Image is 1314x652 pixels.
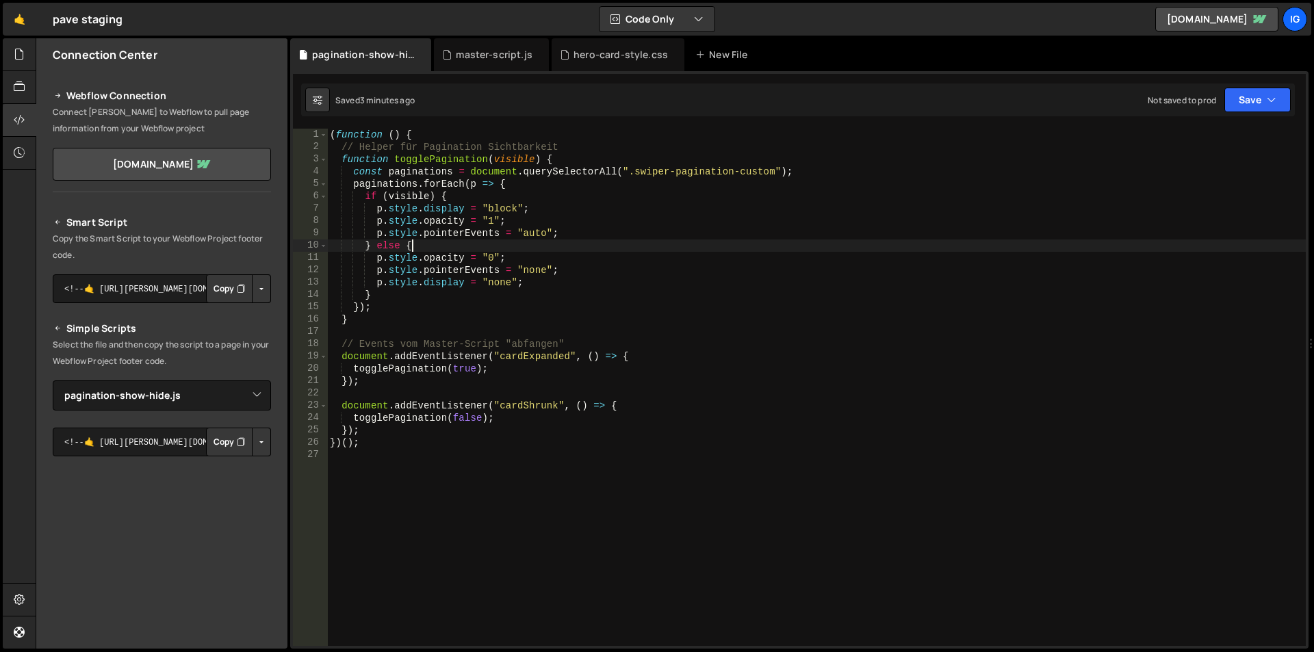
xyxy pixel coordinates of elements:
[574,48,668,62] div: hero-card-style.css
[695,48,753,62] div: New File
[293,412,328,424] div: 24
[53,11,123,27] div: pave staging
[206,274,271,303] div: Button group with nested dropdown
[1148,94,1216,106] div: Not saved to prod
[206,428,271,456] div: Button group with nested dropdown
[293,153,328,166] div: 3
[293,289,328,301] div: 14
[293,387,328,400] div: 22
[53,231,271,263] p: Copy the Smart Script to your Webflow Project footer code.
[293,276,328,289] div: 13
[312,48,415,62] div: pagination-show-hide.js
[206,274,253,303] button: Copy
[293,363,328,375] div: 20
[206,428,253,456] button: Copy
[293,141,328,153] div: 2
[53,214,271,231] h2: Smart Script
[1283,7,1307,31] a: ig
[293,424,328,436] div: 25
[53,47,157,62] h2: Connection Center
[53,320,271,337] h2: Simple Scripts
[293,252,328,264] div: 11
[293,190,328,203] div: 6
[53,104,271,137] p: Connect [PERSON_NAME] to Webflow to pull page information from your Webflow project
[293,338,328,350] div: 18
[293,178,328,190] div: 5
[293,350,328,363] div: 19
[53,337,271,369] p: Select the file and then copy the script to a page in your Webflow Project footer code.
[53,148,271,181] a: [DOMAIN_NAME]
[53,274,271,303] textarea: <!--🤙 [URL][PERSON_NAME][DOMAIN_NAME]> <script>document.addEventListener("DOMContentLoaded", func...
[600,7,714,31] button: Code Only
[53,479,272,602] iframe: YouTube video player
[293,400,328,412] div: 23
[293,129,328,141] div: 1
[293,436,328,449] div: 26
[293,326,328,338] div: 17
[293,227,328,239] div: 9
[335,94,415,106] div: Saved
[293,203,328,215] div: 7
[53,428,271,456] textarea: <!--🤙 [URL][PERSON_NAME][DOMAIN_NAME]> <script>document.addEventListener("DOMContentLoaded", func...
[3,3,36,36] a: 🤙
[1224,88,1291,112] button: Save
[293,215,328,227] div: 8
[1155,7,1278,31] a: [DOMAIN_NAME]
[456,48,532,62] div: master-script.js
[360,94,415,106] div: 3 minutes ago
[53,88,271,104] h2: Webflow Connection
[293,301,328,313] div: 15
[293,239,328,252] div: 10
[293,166,328,178] div: 4
[293,313,328,326] div: 16
[293,375,328,387] div: 21
[293,264,328,276] div: 12
[293,449,328,461] div: 27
